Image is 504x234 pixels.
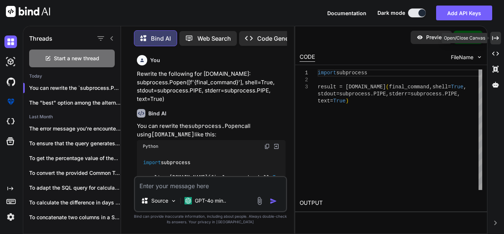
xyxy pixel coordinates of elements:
[29,99,121,106] p: The "best" option among the alternatives...
[300,77,308,84] div: 2
[4,55,17,68] img: darkAi-studio
[143,143,158,149] span: Python
[295,194,487,212] h2: OUTPUT
[300,69,308,77] div: 1
[6,6,50,17] img: Bind AI
[197,34,231,43] p: Web Search
[451,84,463,90] span: True
[389,91,457,97] span: stderr=subprocess.PIPE
[386,84,389,90] span: (
[137,122,286,139] p: You can rewrite the call using like this:
[195,197,226,204] p: GPT-4o min..
[426,34,446,41] p: Preview
[436,6,492,20] button: Add API Keys
[336,70,367,76] span: subprocess
[255,197,264,205] img: attachment
[23,114,121,120] h2: Last Month
[451,54,473,61] span: FileName
[4,211,17,223] img: settings
[327,10,366,16] span: Documentation
[4,95,17,108] img: premium
[29,84,121,92] p: You can rewrite the `subprocess.Popen` c...
[389,84,429,90] span: final_command
[170,198,177,204] img: Pick Models
[318,98,333,104] span: text=
[29,199,121,206] p: To calculate the difference in days between...
[188,122,241,130] code: subprocess.Popen
[432,84,451,90] span: shell=
[377,9,405,17] span: Dark mode
[270,197,277,205] img: icon
[150,57,160,64] h6: You
[4,75,17,88] img: githubDark
[417,34,423,41] img: preview
[134,214,287,225] p: Bind can provide inaccurate information, including about people. Always double-check its answers....
[29,169,121,177] p: To convert the provided Common Table Expressions...
[264,143,270,149] img: copy
[429,84,432,90] span: ,
[463,84,466,90] span: ,
[300,84,308,91] div: 3
[273,143,280,150] img: Open in Browser
[273,174,284,181] span: True
[184,197,192,204] img: GPT-4o mini
[4,35,17,48] img: darkChat
[300,53,315,62] div: CODE
[386,91,389,97] span: ,
[143,159,161,166] span: import
[327,9,366,17] button: Documentation
[4,115,17,128] img: cloudideIcon
[318,84,386,90] span: result = [DOMAIN_NAME]
[29,34,52,43] h1: Threads
[54,55,99,62] span: Start a new thread
[151,131,194,138] code: [DOMAIN_NAME]
[29,125,121,132] p: The error message you're encountering indicates that...
[137,70,286,103] p: Rewrite the following for [DOMAIN_NAME]: subprocess.Popen([f'{final_command}'], shell=True, stdou...
[29,214,121,221] p: To concatenate two columns in a Spark...
[318,70,336,76] span: import
[148,110,166,117] h6: Bind AI
[318,91,386,97] span: stdout=subprocess.PIPE
[23,73,121,79] h2: Today
[29,184,121,191] p: To adapt the SQL query for calculating...
[29,140,121,147] p: To ensure that the query generates dates...
[442,33,487,43] div: Open/Close Canvas
[457,91,460,97] span: ,
[257,34,302,43] p: Code Generator
[29,155,121,162] p: To get the percentage value of the...
[476,54,483,60] img: chevron down
[346,98,349,104] span: )
[151,34,171,43] p: Bind AI
[151,197,168,204] p: Source
[333,98,346,104] span: True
